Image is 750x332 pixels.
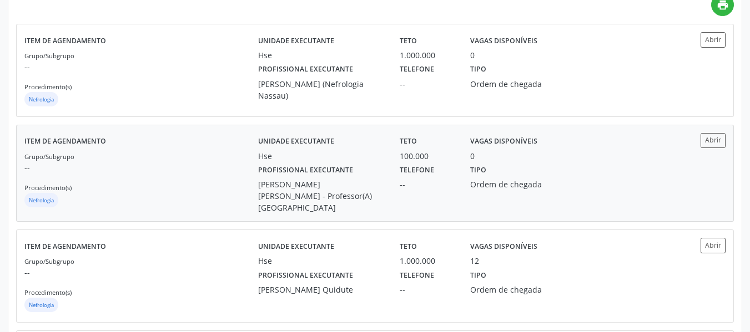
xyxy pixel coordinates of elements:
label: Tipo [470,61,486,78]
div: 12 [470,255,479,267]
label: Vagas disponíveis [470,32,537,49]
div: 1.000.000 [400,255,455,267]
label: Telefone [400,61,434,78]
small: Procedimento(s) [24,83,72,91]
div: 0 [470,150,475,162]
div: 100.000 [400,150,455,162]
label: Vagas disponíveis [470,133,537,150]
div: Hse [258,49,384,61]
label: Unidade executante [258,238,334,255]
button: Abrir [701,238,726,253]
button: Abrir [701,133,726,148]
div: Hse [258,255,384,267]
label: Teto [400,133,417,150]
div: Ordem de chegada [470,284,561,295]
label: Item de agendamento [24,32,106,49]
div: [PERSON_NAME] (Nefrologia Nassau) [258,78,384,101]
small: Procedimento(s) [24,288,72,297]
label: Vagas disponíveis [470,238,537,255]
div: [PERSON_NAME] Quidute [258,284,384,295]
label: Item de agendamento [24,238,106,255]
p: -- [24,162,258,173]
small: Grupo/Subgrupo [24,52,74,60]
label: Profissional executante [258,61,353,78]
button: Abrir [701,32,726,47]
label: Item de agendamento [24,133,106,150]
div: -- [400,178,455,190]
label: Unidade executante [258,32,334,49]
label: Tipo [470,162,486,179]
div: Ordem de chegada [470,178,561,190]
label: Teto [400,238,417,255]
label: Unidade executante [258,133,334,150]
small: Nefrologia [29,197,54,204]
p: -- [24,267,258,278]
div: Ordem de chegada [470,78,561,90]
div: 1.000.000 [400,49,455,61]
label: Telefone [400,162,434,179]
small: Grupo/Subgrupo [24,152,74,161]
label: Profissional executante [258,267,353,284]
small: Nefrologia [29,96,54,103]
div: -- [400,78,455,90]
small: Grupo/Subgrupo [24,257,74,265]
label: Tipo [470,267,486,284]
div: 0 [470,49,475,61]
small: Procedimento(s) [24,183,72,192]
div: -- [400,284,455,295]
label: Telefone [400,267,434,284]
label: Profissional executante [258,162,353,179]
small: Nefrologia [29,302,54,309]
p: -- [24,61,258,73]
div: Hse [258,150,384,162]
label: Teto [400,32,417,49]
div: [PERSON_NAME] [PERSON_NAME] - Professor(A) [GEOGRAPHIC_DATA] [258,178,384,213]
